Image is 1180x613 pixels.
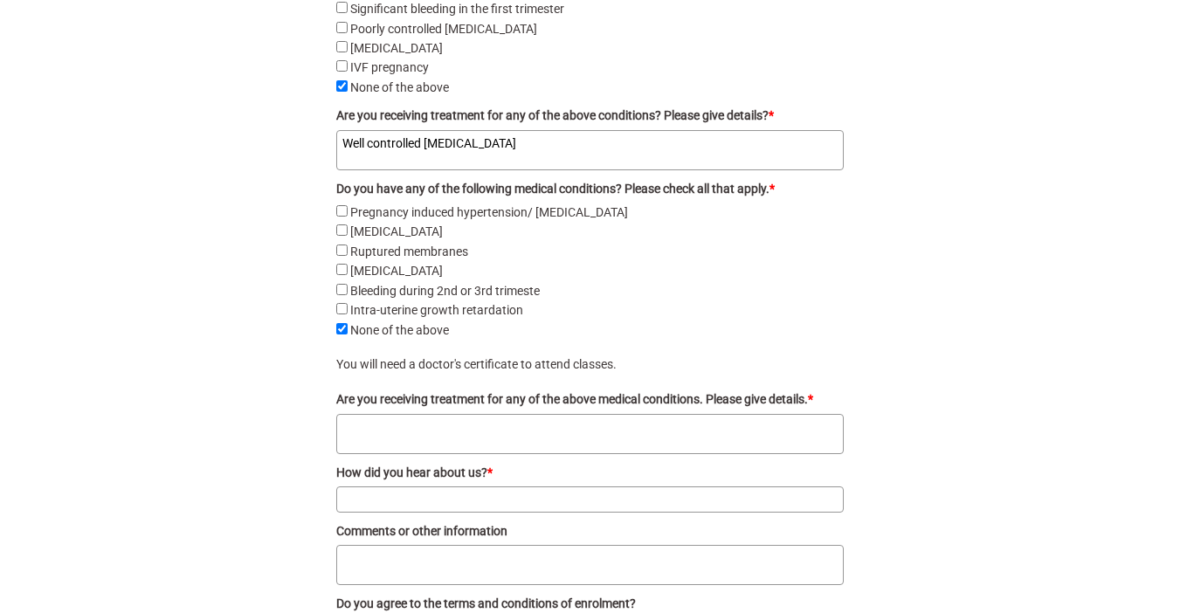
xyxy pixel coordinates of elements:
label: Significant bleeding in the first trimester [350,2,564,16]
label: [MEDICAL_DATA] [350,264,443,278]
label: Comments or other information [336,521,844,541]
label: How did you hear about us? [336,463,844,482]
label: Ruptured membranes [350,245,468,258]
label: Intra-uterine growth retardation [350,303,523,317]
label: [MEDICAL_DATA] [350,224,443,238]
label: Are you receiving treatment for any of the above medical conditions. Please give details. [336,389,844,409]
legend: Do you have any of the following medical conditions? Please check all that apply. [336,179,844,198]
label: IVF pregnancy [350,60,429,74]
label: Poorly controlled [MEDICAL_DATA] [350,22,537,36]
label: Are you receiving treatment for any of the above conditions? Please give details? [336,106,844,125]
label: None of the above [350,80,449,94]
legend: Do you agree to the terms and conditions of enrolment? [336,594,636,613]
label: Bleeding during 2nd or 3rd trimeste [350,284,540,298]
label: Pregnancy induced hypertension/ [MEDICAL_DATA] [350,205,628,219]
label: None of the above [350,323,449,337]
label: [MEDICAL_DATA] [350,41,443,55]
p: You will need a doctor's certificate to attend classes. [336,354,844,375]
